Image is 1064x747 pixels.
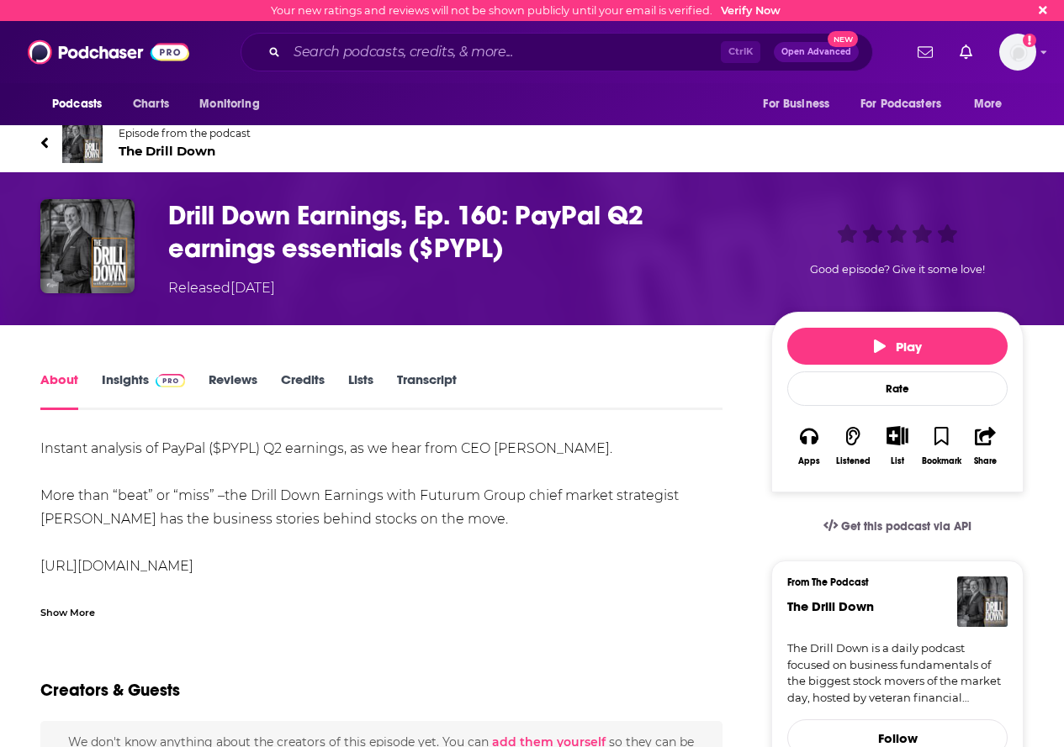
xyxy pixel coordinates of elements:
[787,598,874,614] a: The Drill Down
[271,4,781,17] div: Your new ratings and reviews will not be shown publicly until your email is verified.
[62,123,103,163] img: The Drill Down
[974,92,1003,116] span: More
[836,456,871,466] div: Listened
[119,127,251,139] span: Episode from the podcast
[168,199,744,265] h1: Drill Down Earnings, Ep. 160: PayPal Q2 earnings essentials ($PYPL)
[721,4,781,17] a: Verify Now
[798,456,820,466] div: Apps
[957,576,1008,627] img: The Drill Down
[241,33,873,71] div: Search podcasts, credits, & more...
[810,506,985,547] a: Get this podcast via API
[850,88,966,120] button: open menu
[774,42,859,62] button: Open AdvancedNew
[156,374,185,387] img: Podchaser Pro
[841,519,971,534] span: Get this podcast via API
[999,34,1036,71] button: Show profile menu
[891,455,904,466] div: List
[787,576,994,588] h3: From The Podcast
[40,88,124,120] button: open menu
[953,38,979,66] a: Show notifications dropdown
[974,456,997,466] div: Share
[763,92,829,116] span: For Business
[876,415,919,476] div: Show More ButtonList
[287,39,721,66] input: Search podcasts, credits, & more...
[119,143,251,159] span: The Drill Down
[964,415,1008,476] button: Share
[999,34,1036,71] img: User Profile
[787,640,1008,706] a: The Drill Down is a daily podcast focused on business fundamentals of the biggest stock movers of...
[919,415,963,476] button: Bookmark
[828,31,858,47] span: New
[999,34,1036,71] span: Logged in as MegnaMakan
[911,38,940,66] a: Show notifications dropdown
[209,371,257,410] a: Reviews
[962,88,1024,120] button: open menu
[810,263,985,276] span: Good episode? Give it some love!
[133,92,169,116] span: Charts
[122,88,179,120] a: Charts
[102,371,185,410] a: InsightsPodchaser Pro
[781,48,851,56] span: Open Advanced
[348,371,373,410] a: Lists
[40,123,1024,163] a: The Drill DownEpisode from the podcastThe Drill Down
[721,41,760,63] span: Ctrl K
[40,558,193,574] a: [URL][DOMAIN_NAME]
[874,339,922,355] span: Play
[787,415,831,476] button: Apps
[28,36,189,68] img: Podchaser - Follow, Share and Rate Podcasts
[397,371,457,410] a: Transcript
[40,680,180,701] h2: Creators & Guests
[922,456,961,466] div: Bookmark
[860,92,941,116] span: For Podcasters
[831,415,875,476] button: Listened
[188,88,281,120] button: open menu
[40,371,78,410] a: About
[787,371,1008,406] div: Rate
[1023,34,1036,47] svg: Email not verified
[281,371,325,410] a: Credits
[880,426,914,445] button: Show More Button
[52,92,102,116] span: Podcasts
[40,199,135,293] img: Drill Down Earnings, Ep. 160: PayPal Q2 earnings essentials ($PYPL)
[751,88,850,120] button: open menu
[199,92,259,116] span: Monitoring
[787,328,1008,365] button: Play
[168,278,275,298] div: Released [DATE]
